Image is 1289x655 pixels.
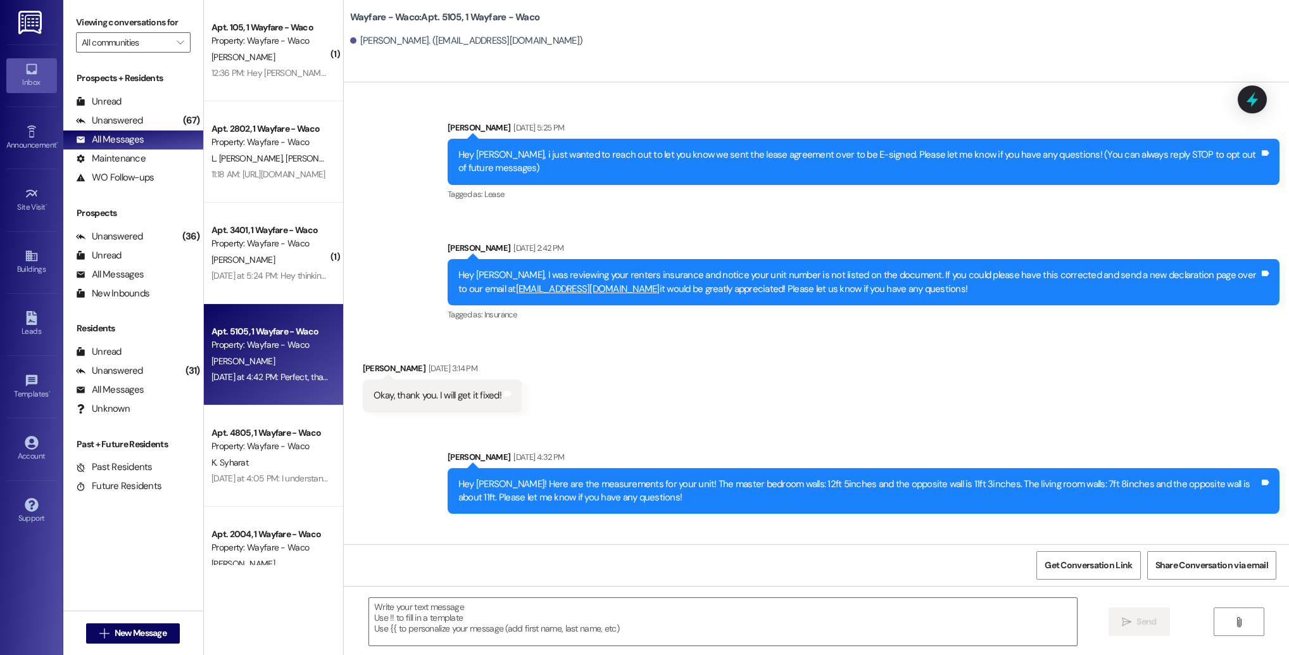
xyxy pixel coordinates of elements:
[425,362,477,375] div: [DATE] 3:14 PM
[211,136,329,149] div: Property: Wayfare - Waco
[76,402,130,416] div: Unknown
[63,207,203,220] div: Prospects
[56,139,58,148] span: •
[211,541,329,554] div: Property: Wayfare - Waco
[1036,551,1140,580] button: Get Conversation Link
[458,478,1259,505] div: Hey [PERSON_NAME]! Here are the measurements for your unit! The master bedroom walls: 12ft 5inche...
[76,114,143,127] div: Unanswered
[6,307,57,341] a: Leads
[76,345,122,359] div: Unread
[211,51,275,63] span: [PERSON_NAME]
[448,305,1280,324] div: Tagged as:
[484,189,505,200] span: Lease
[63,322,203,335] div: Residents
[1136,615,1156,628] span: Send
[63,72,203,85] div: Prospects + Residents
[76,152,146,165] div: Maintenance
[211,270,544,281] div: [DATE] at 5:24 PM: Hey thinking about getting a dog soon. How much is it per month again?
[350,34,583,48] div: [PERSON_NAME]. ([EMAIL_ADDRESS][DOMAIN_NAME])
[6,494,57,528] a: Support
[211,440,329,453] div: Property: Wayfare - Waco
[458,269,1259,296] div: Hey [PERSON_NAME], I was reviewing your renters insurance and notice your unit number is not list...
[458,148,1259,175] div: Hey [PERSON_NAME], i just wanted to reach out to let you know we sent the lease agreement over to...
[180,111,203,130] div: (67)
[76,95,122,108] div: Unread
[1147,551,1276,580] button: Share Conversation via email
[1155,559,1268,572] span: Share Conversation via email
[211,473,408,484] div: [DATE] at 4:05 PM: I understand, please give me a call
[76,364,143,378] div: Unanswered
[211,169,325,180] div: 11:18 AM: [URL][DOMAIN_NAME]
[211,371,381,383] div: [DATE] at 4:42 PM: Perfect, thank you so much
[182,361,203,381] div: (31)
[76,249,122,262] div: Unread
[211,122,329,136] div: Apt. 2802, 1 Wayfare - Waco
[1234,617,1243,627] i: 
[76,480,161,493] div: Future Residents
[76,171,154,184] div: WO Follow-ups
[211,355,275,367] span: [PERSON_NAME]
[76,383,144,397] div: All Messages
[211,254,275,265] span: [PERSON_NAME]
[510,450,564,464] div: [DATE] 4:32 PM
[177,37,184,48] i: 
[6,183,57,217] a: Site Visit •
[374,389,501,402] div: Okay, thank you. I will get it fixed!
[211,67,657,79] div: 12:36 PM: Hey [PERSON_NAME], thank you for keeping us posted on the rent situation. Do you know w...
[179,227,203,246] div: (36)
[76,287,149,300] div: New Inbounds
[211,224,329,237] div: Apt. 3401, 1 Wayfare - Waco
[86,623,180,644] button: New Message
[6,370,57,404] a: Templates •
[1109,607,1170,636] button: Send
[211,338,329,352] div: Property: Wayfare - Waco
[211,34,329,48] div: Property: Wayfare - Waco
[510,241,563,255] div: [DATE] 2:42 PM
[211,21,329,34] div: Apt. 105, 1 Wayfare - Waco
[448,121,1280,139] div: [PERSON_NAME]
[211,153,286,164] span: L. [PERSON_NAME]
[211,325,329,338] div: Apt. 5105, 1 Wayfare - Waco
[6,245,57,279] a: Buildings
[76,133,144,146] div: All Messages
[363,362,522,379] div: [PERSON_NAME]
[99,628,109,639] i: 
[448,241,1280,259] div: [PERSON_NAME]
[6,58,57,92] a: Inbox
[115,626,167,640] span: New Message
[46,201,47,210] span: •
[6,432,57,466] a: Account
[448,185,1280,203] div: Tagged as:
[211,237,329,250] div: Property: Wayfare - Waco
[286,153,349,164] span: [PERSON_NAME]
[350,11,540,24] b: Wayfare - Waco: Apt. 5105, 1 Wayfare - Waco
[49,388,51,397] span: •
[76,268,144,281] div: All Messages
[76,13,191,32] label: Viewing conversations for
[18,11,44,34] img: ResiDesk Logo
[211,528,329,541] div: Apt. 2004, 1 Wayfare - Waco
[76,461,153,474] div: Past Residents
[211,457,248,468] span: K. Syharat
[1045,559,1132,572] span: Get Conversation Link
[484,309,517,320] span: Insurance
[63,438,203,451] div: Past + Future Residents
[516,283,660,295] a: [EMAIL_ADDRESS][DOMAIN_NAME]
[1122,617,1131,627] i: 
[510,121,564,134] div: [DATE] 5:25 PM
[448,450,1280,468] div: [PERSON_NAME]
[82,32,170,53] input: All communities
[211,426,329,440] div: Apt. 4805, 1 Wayfare - Waco
[76,230,143,243] div: Unanswered
[211,558,275,569] span: [PERSON_NAME]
